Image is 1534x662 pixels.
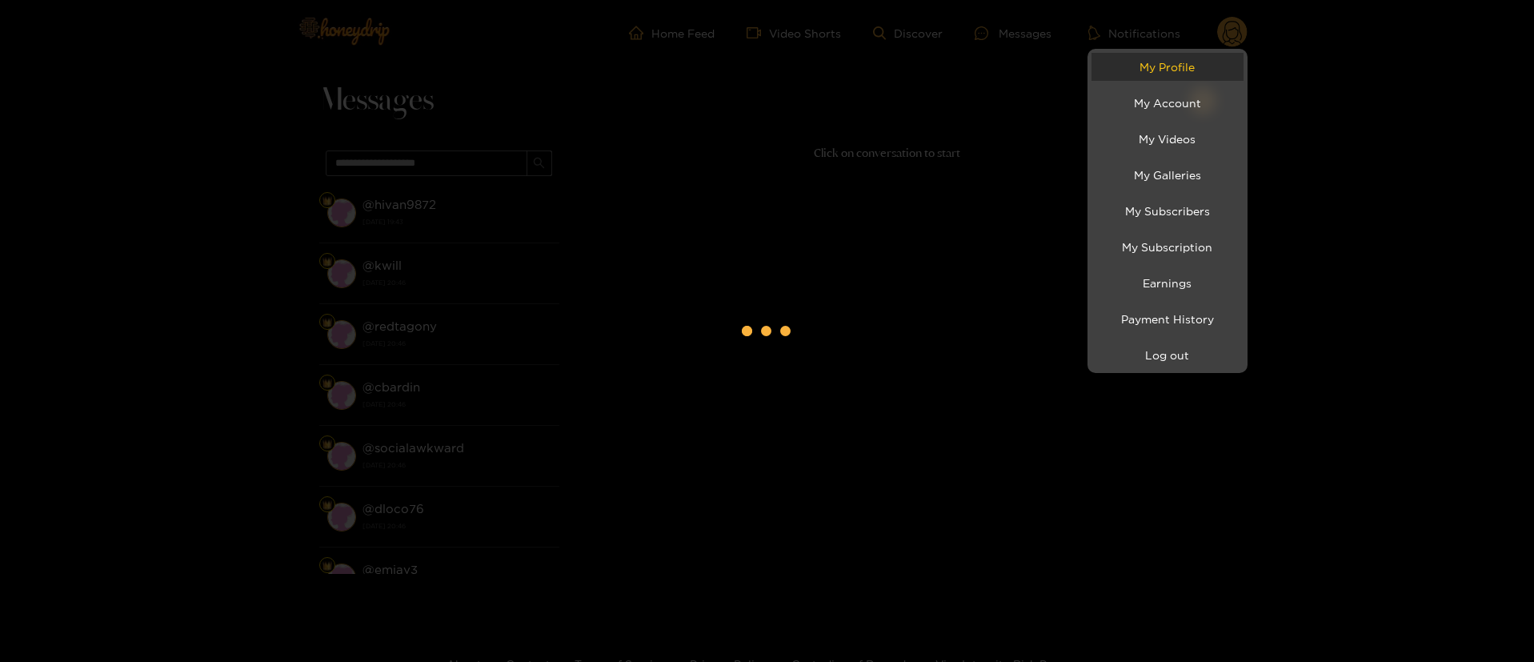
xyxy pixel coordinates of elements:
a: Earnings [1091,269,1244,297]
a: My Subscription [1091,233,1244,261]
button: Log out [1091,341,1244,369]
a: My Profile [1091,53,1244,81]
a: Payment History [1091,305,1244,333]
a: My Subscribers [1091,197,1244,225]
a: My Galleries [1091,161,1244,189]
a: My Videos [1091,125,1244,153]
a: My Account [1091,89,1244,117]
